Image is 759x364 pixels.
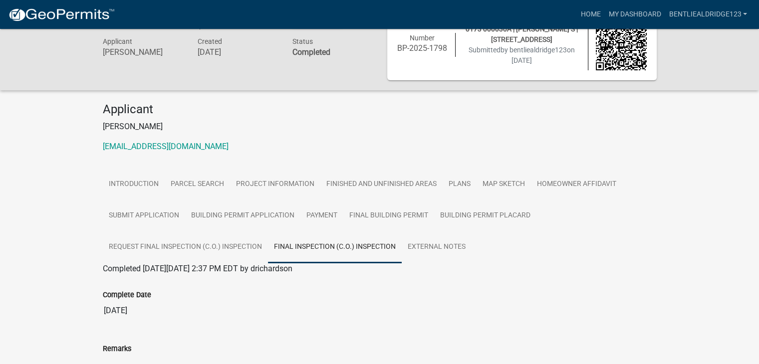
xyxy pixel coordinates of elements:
[197,47,277,57] h6: [DATE]
[103,346,131,353] label: Remarks
[434,200,536,232] a: Building Permit Placard
[103,200,185,232] a: Submit Application
[343,200,434,232] a: Final Building Permit
[477,169,531,200] a: Map Sketch
[469,46,575,64] span: Submitted on [DATE]
[665,5,751,24] a: bentliealdridge123
[103,102,657,117] h4: Applicant
[103,37,132,45] span: Applicant
[501,46,567,54] span: by bentliealdridge123
[443,169,477,200] a: Plans
[410,34,435,42] span: Number
[531,169,622,200] a: Homeowner Affidavit
[300,200,343,232] a: Payment
[103,264,292,273] span: Completed [DATE][DATE] 2:37 PM EDT by drichardson
[320,169,443,200] a: Finished and Unfinished Areas
[292,47,330,57] strong: Completed
[103,292,151,299] label: Complete Date
[268,231,402,263] a: Final Inspection (C.O.) Inspection
[604,5,665,24] a: My Dashboard
[165,169,230,200] a: Parcel search
[596,19,647,70] img: QR code
[197,37,222,45] span: Created
[230,169,320,200] a: Project Information
[185,200,300,232] a: Building Permit Application
[103,47,183,57] h6: [PERSON_NAME]
[103,169,165,200] a: Introduction
[402,231,472,263] a: External Notes
[103,121,657,133] p: [PERSON_NAME]
[292,37,312,45] span: Status
[576,5,604,24] a: Home
[103,142,229,151] a: [EMAIL_ADDRESS][DOMAIN_NAME]
[397,43,448,53] h6: BP-2025-1798
[103,231,268,263] a: Request Final Inspection (C.O.) Inspection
